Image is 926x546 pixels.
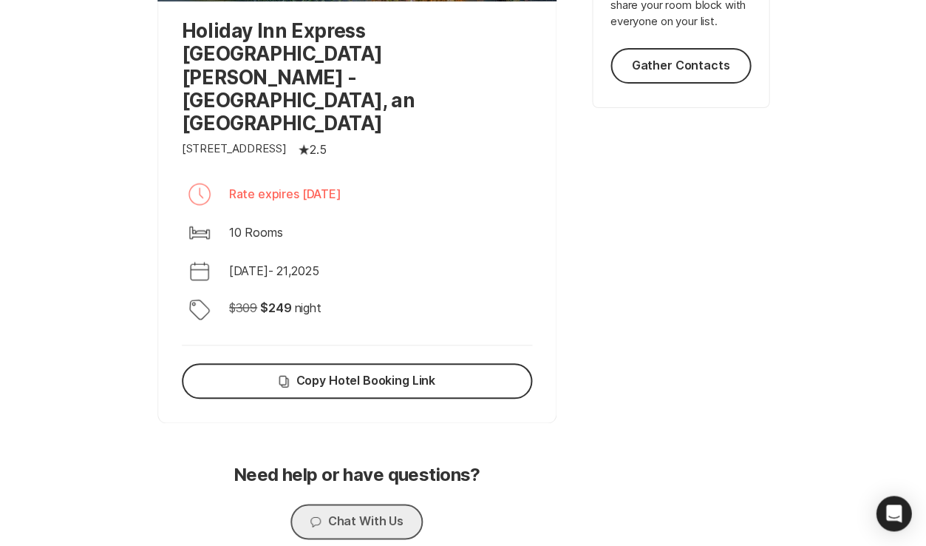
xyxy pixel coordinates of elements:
[234,465,480,486] p: Need help or have questions?
[229,223,283,241] p: 10 Rooms
[182,19,532,135] p: Holiday Inn Express [GEOGRAPHIC_DATA][PERSON_NAME] - [GEOGRAPHIC_DATA], an [GEOGRAPHIC_DATA]
[229,185,341,203] p: Rate expires [DATE]
[229,262,319,280] p: [DATE] - 21 , 2025
[182,141,287,158] p: [STREET_ADDRESS]
[310,141,327,158] p: 2.5
[290,504,422,539] button: Chat With Us
[610,48,751,84] button: Gather Contacts
[876,496,911,531] div: Open Intercom Messenger
[294,299,321,317] p: night
[260,299,291,317] p: $ 249
[182,363,532,399] button: Copy Hotel Booking Link
[229,299,257,317] p: $ 309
